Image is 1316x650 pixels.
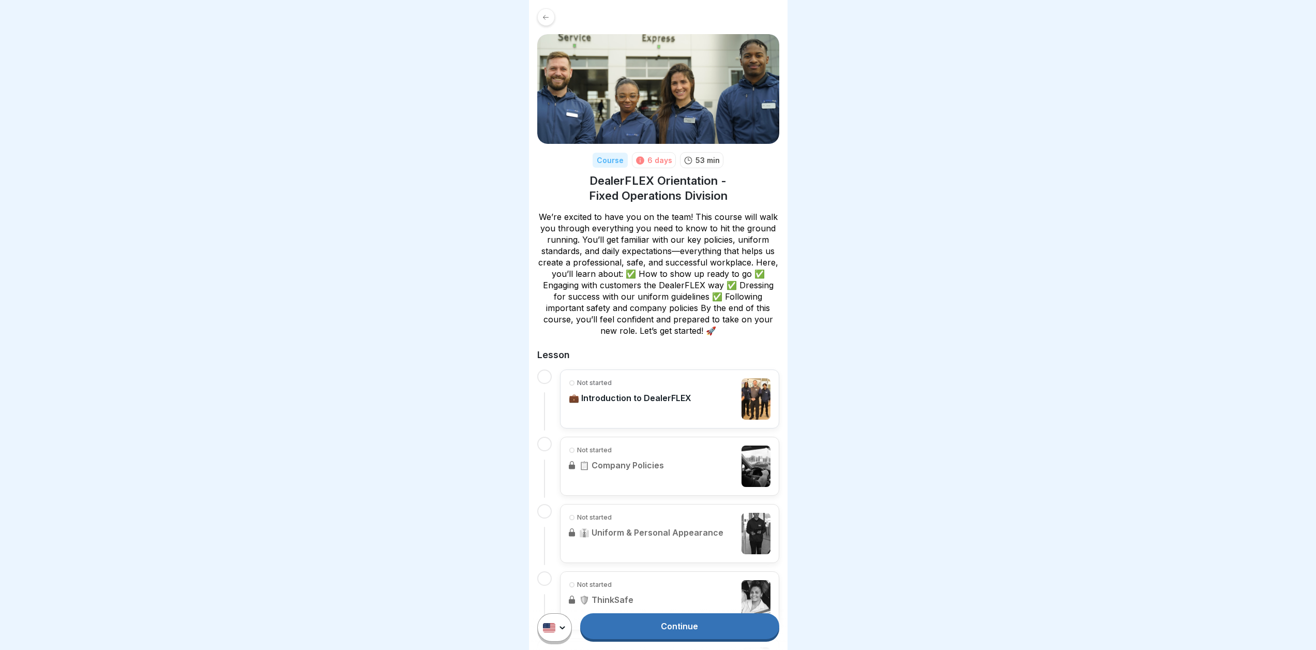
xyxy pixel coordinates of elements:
[593,153,628,168] div: Course
[647,155,672,166] div: 6 days
[543,623,555,632] img: us.svg
[537,349,779,361] h2: Lesson
[537,173,779,203] h1: DealerFLEX Orientation - Fixed Operations Division
[569,378,770,420] a: Not started💼 Introduction to DealerFLEX
[577,378,612,388] p: Not started
[742,378,770,420] img: vke5g0w55cleapdtjsjcklmz.png
[537,211,779,336] p: We’re excited to have you on the team! This course will walk you through everything you need to k...
[695,155,720,166] p: 53 min
[569,393,691,403] p: 💼 Introduction to DealerFLEX
[580,613,779,639] a: Continue
[537,34,779,144] img: v4gv5ils26c0z8ite08yagn2.png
